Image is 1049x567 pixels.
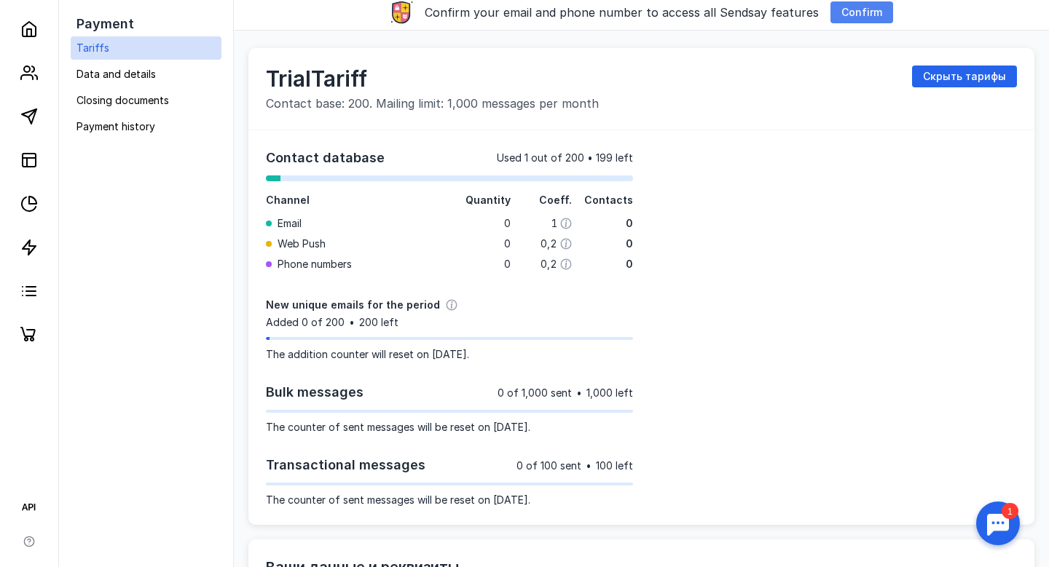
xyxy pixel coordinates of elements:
[912,66,1017,87] button: Скрыть тарифы
[465,194,511,206] font: Quantity
[266,66,311,92] font: Trial
[71,63,221,86] a: Data and details
[841,6,882,18] font: Confirm
[278,258,352,270] font: Phone numbers
[266,150,385,165] font: Contact database
[516,459,581,472] font: 0 of 100 sent
[576,386,582,399] font: •
[586,386,633,399] font: 1,000 left
[504,217,511,229] font: 0
[586,459,592,472] font: •
[311,66,367,92] font: Tariff
[278,217,302,229] font: Email
[498,386,572,399] font: 0 of 1,000 sent
[266,348,469,360] font: The addition counter will reset on [DATE].
[923,71,1006,83] span: Скрыть тарифы
[266,384,364,400] font: Bulk messages
[596,459,633,472] font: 100 left
[425,5,819,20] font: Confirm your email and phone number to access all Sendsay features
[76,120,155,132] font: Payment history
[76,41,109,54] font: Tariffs
[266,96,599,111] font: Contact base: 200. Mailing limit: 1,000 messages per month
[71,36,221,60] a: Tariffs
[541,237,557,251] span: 0,2
[539,194,572,206] font: Coeff.
[531,151,584,164] font: out of 200
[504,237,511,250] font: 0
[266,316,345,328] font: Added 0 of 200
[584,194,633,206] font: Contacts
[266,194,310,206] font: Channel
[626,237,633,250] font: 0
[278,237,326,251] span: Web Push
[266,457,425,472] font: Transactional messages
[349,317,355,328] span: •
[266,298,440,311] font: New unique emails for the period
[76,16,134,31] font: Payment
[551,217,557,229] font: 1
[587,151,593,164] font: •
[830,1,893,23] button: Confirm
[71,115,221,138] a: Payment history
[497,151,528,164] font: Used 1
[76,94,169,106] font: Closing documents
[626,217,633,229] font: 0
[266,421,530,433] font: The counter of sent messages will be reset on [DATE].
[504,258,511,270] font: 0
[33,9,50,25] div: 1
[76,68,156,80] font: Data and details
[596,151,633,164] font: 199 left
[359,316,398,328] font: 200 left
[626,258,633,270] font: 0
[541,258,557,270] font: 0,2
[266,493,530,506] font: The counter of sent messages will be reset on [DATE].
[71,89,221,112] a: Closing documents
